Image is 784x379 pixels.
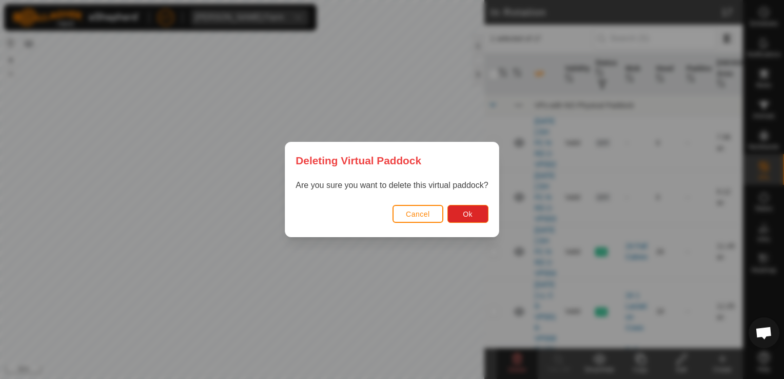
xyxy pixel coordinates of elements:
span: Cancel [406,210,430,218]
button: Cancel [393,205,443,223]
span: Ok [463,210,473,218]
div: Open chat [749,317,779,348]
p: Are you sure you want to delete this virtual paddock? [296,179,488,192]
button: Ok [447,205,488,223]
span: Deleting Virtual Paddock [296,153,421,168]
